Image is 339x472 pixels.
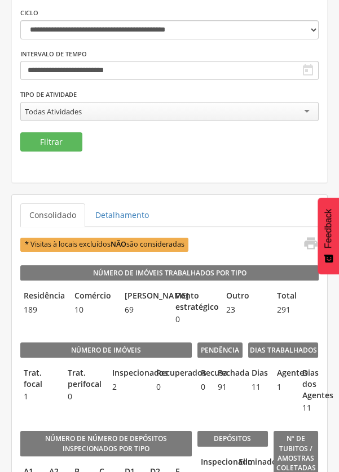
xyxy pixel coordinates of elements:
[323,209,333,248] span: Feedback
[214,381,226,393] span: 91
[172,290,217,313] legend: Ponto estratégico
[197,381,209,393] span: 0
[298,402,318,413] span: 11
[20,342,192,358] legend: Número de imóveis
[296,235,318,254] a: 
[20,238,188,252] span: * Visitas à locais excluídos são consideradas
[20,203,85,227] a: Consolidado
[20,367,59,390] legend: Trat. focal
[64,367,103,390] legend: Trat. perifocal
[318,198,339,274] button: Feedback - Mostrar pesquisa
[235,456,267,469] legend: Eliminados
[223,290,268,303] legend: Outro
[274,381,293,393] span: 1
[302,235,318,251] i: 
[197,431,268,447] legend: Depósitos
[20,90,77,99] label: Tipo de Atividade
[25,106,82,117] div: Todas Atividades
[121,290,166,303] legend: [PERSON_NAME]
[20,391,59,402] span: 1
[64,391,103,402] span: 0
[71,304,116,315] span: 10
[20,290,65,303] legend: Residência
[274,290,319,303] legend: Total
[248,367,268,380] legend: Dias
[298,367,318,401] legend: Dias dos Agentes
[20,50,87,59] label: Intervalo de Tempo
[153,367,191,380] legend: Recuperados
[274,304,319,315] span: 291
[111,239,126,249] b: NÃO
[248,381,268,393] span: 11
[153,381,191,393] span: 0
[197,456,230,469] legend: Inspecionado
[248,342,319,358] legend: Dias Trabalhados
[172,314,217,325] span: 0
[20,8,38,17] label: Ciclo
[274,367,293,380] legend: Agentes
[20,265,319,281] legend: Número de Imóveis Trabalhados por Tipo
[20,304,65,315] span: 189
[109,367,147,380] legend: Inspecionados
[20,431,192,456] legend: Número de Número de Depósitos Inspecionados por Tipo
[223,304,268,315] span: 23
[214,367,226,380] legend: Fechada
[301,64,315,77] i: 
[71,290,116,303] legend: Comércio
[197,342,243,358] legend: Pendência
[20,132,82,152] button: Filtrar
[86,203,158,227] a: Detalhamento
[109,381,147,393] span: 2
[121,304,166,315] span: 69
[197,367,209,380] legend: Recusa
